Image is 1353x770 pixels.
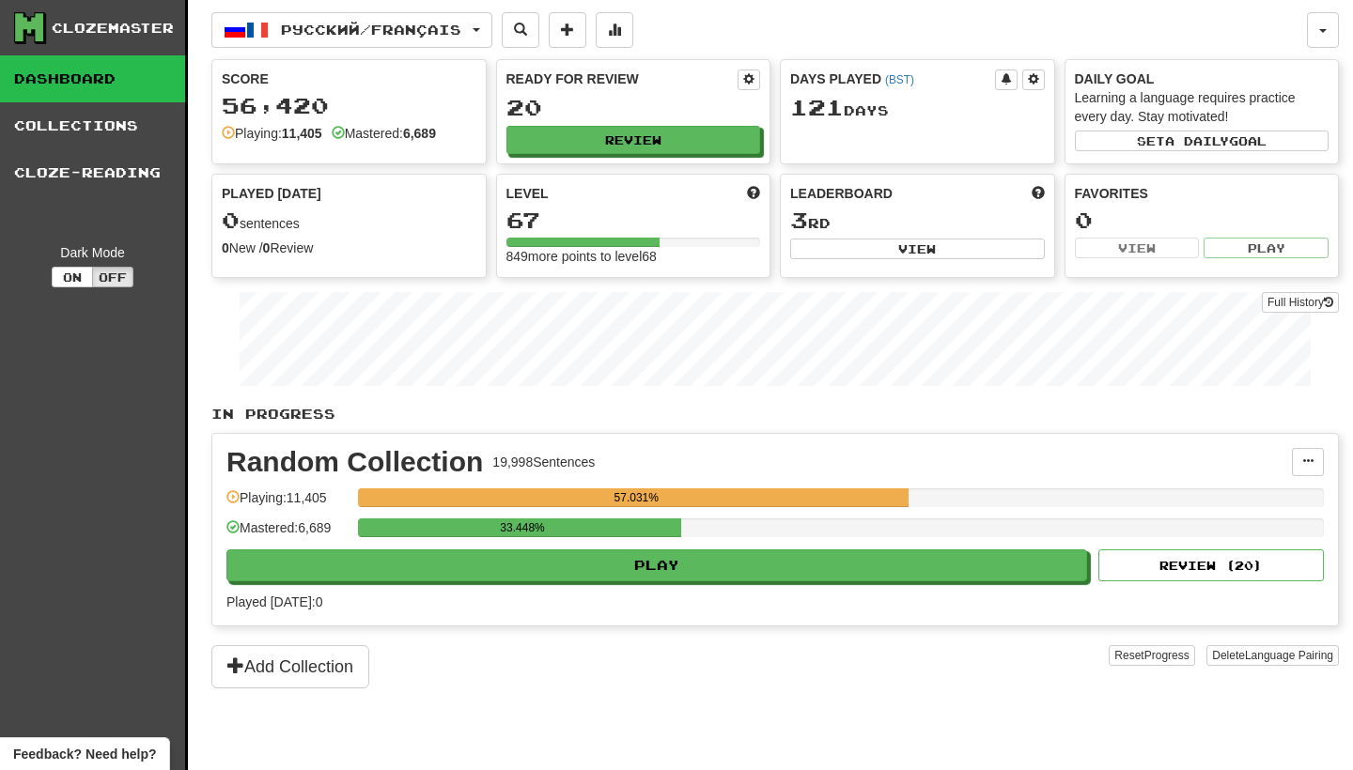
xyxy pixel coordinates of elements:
button: Play [226,549,1087,581]
strong: 11,405 [282,126,322,141]
button: Add sentence to collection [549,12,586,48]
div: Mastered: [332,124,436,143]
span: Language Pairing [1245,649,1333,662]
a: Full History [1262,292,1339,313]
button: Seta dailygoal [1075,131,1330,151]
div: Daily Goal [1075,69,1330,88]
div: Dark Mode [14,243,171,262]
button: Review [506,126,761,154]
div: Score [222,69,476,88]
div: Mastered: 6,689 [226,518,349,549]
div: Learning a language requires practice every day. Stay motivated! [1075,88,1330,126]
div: rd [790,208,1045,233]
button: More stats [596,12,633,48]
button: On [52,267,93,287]
div: Playing: [222,124,322,143]
button: ResetProgress [1109,645,1194,666]
div: Ready for Review [506,69,739,88]
button: Play [1204,238,1329,258]
button: View [1075,238,1200,258]
div: 19,998 Sentences [492,453,595,471]
strong: 6,689 [403,126,436,141]
span: 3 [790,207,808,233]
div: Clozemaster [52,19,174,38]
a: (BST) [885,73,914,86]
span: Leaderboard [790,184,893,203]
div: Random Collection [226,448,483,476]
div: New / Review [222,239,476,257]
div: 56,420 [222,94,476,117]
span: Progress [1144,649,1190,662]
strong: 0 [222,240,229,255]
span: Русский / Français [281,22,461,38]
button: Off [92,267,133,287]
button: View [790,239,1045,259]
div: sentences [222,208,476,233]
div: 67 [506,208,761,232]
button: Review (20) [1098,549,1324,581]
div: Playing: 11,405 [226,488,349,519]
div: 849 more points to level 68 [506,247,761,266]
span: Open feedback widget [13,745,156,763]
div: Day s [790,96,1045,120]
div: 57.031% [364,488,909,507]
span: 0 [222,207,240,233]
div: Favorites [1075,184,1330,203]
span: Played [DATE] [222,184,321,203]
span: Level [506,184,549,203]
strong: 0 [263,240,271,255]
span: 121 [790,94,844,120]
button: Русский/Français [211,12,492,48]
div: 20 [506,96,761,119]
button: Add Collection [211,645,369,688]
div: 0 [1075,208,1330,232]
span: Played [DATE]: 0 [226,594,322,609]
span: a daily [1165,134,1229,147]
span: This week in points, UTC [1032,184,1045,203]
div: 33.448% [364,518,681,537]
span: Score more points to level up [747,184,760,203]
button: DeleteLanguage Pairing [1206,645,1339,666]
div: Days Played [790,69,995,88]
p: In Progress [211,405,1339,423]
button: Search sentences [502,12,539,48]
